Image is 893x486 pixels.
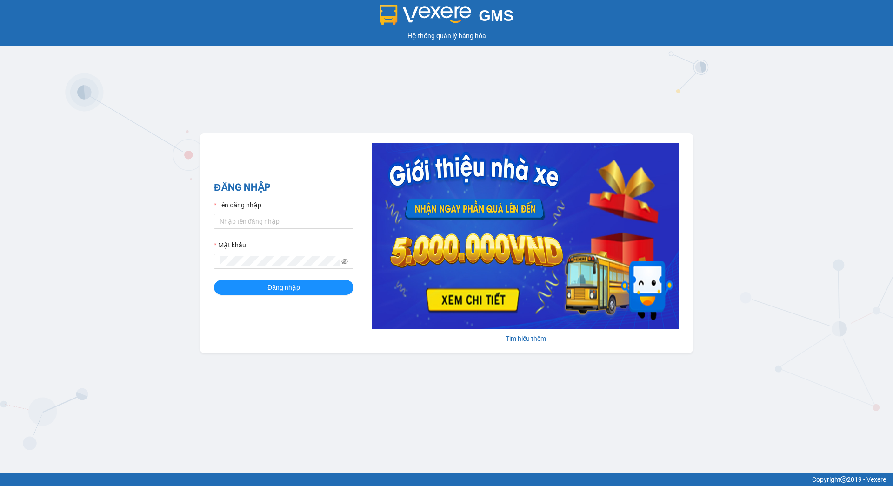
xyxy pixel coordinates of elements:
span: Đăng nhập [267,282,300,293]
input: Tên đăng nhập [214,214,353,229]
a: GMS [380,14,514,21]
button: Đăng nhập [214,280,353,295]
span: GMS [479,7,513,24]
h2: ĐĂNG NHẬP [214,180,353,195]
div: Tìm hiểu thêm [372,333,679,344]
span: copyright [840,476,847,483]
span: eye-invisible [341,258,348,265]
label: Tên đăng nhập [214,200,261,210]
div: Hệ thống quản lý hàng hóa [2,31,891,41]
div: Copyright 2019 - Vexere [7,474,886,485]
img: banner-0 [372,143,679,329]
input: Mật khẩu [220,256,340,266]
img: logo 2 [380,5,472,25]
label: Mật khẩu [214,240,246,250]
